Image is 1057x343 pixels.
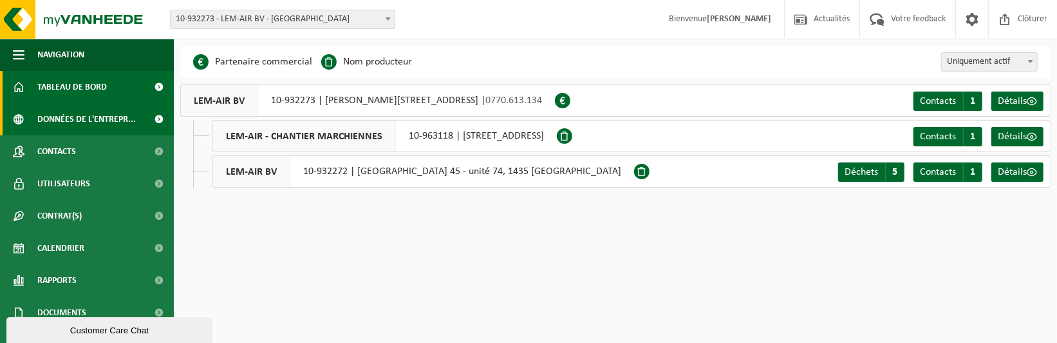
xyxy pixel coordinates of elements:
a: Déchets 5 [838,162,904,182]
span: Documents [37,297,86,329]
a: Contacts 1 [913,162,982,182]
span: Contacts [920,167,956,177]
span: Calendrier [37,232,84,264]
span: Détails [998,167,1027,177]
span: Données de l'entrepr... [37,103,136,135]
span: Détails [998,96,1027,106]
span: Uniquement actif [942,53,1037,71]
span: Contacts [37,135,76,168]
li: Partenaire commercial [193,52,312,72]
span: Utilisateurs [37,168,90,200]
span: 1 [963,127,982,146]
span: Contacts [920,132,956,142]
div: 10-963118 | [STREET_ADDRESS] [212,120,557,152]
span: 10-932273 - LEM-AIR BV - ANDERLECHT [170,10,395,29]
a: Détails [991,127,1043,146]
span: Rapports [37,264,77,297]
span: Uniquement actif [941,52,1038,72]
span: 10-932273 - LEM-AIR BV - ANDERLECHT [171,10,395,28]
a: Détails [991,92,1043,111]
span: 1 [963,162,982,182]
span: Déchets [845,167,878,177]
span: LEM-AIR BV [213,156,290,187]
a: Contacts 1 [913,127,982,146]
span: Tableau de bord [37,71,107,103]
a: Détails [991,162,1043,182]
span: 5 [885,162,904,182]
span: LEM-AIR BV [181,85,258,116]
a: Contacts 1 [913,92,982,111]
span: 0770.613.134 [485,95,542,106]
iframe: chat widget [6,315,215,343]
span: Contrat(s) [37,200,82,232]
span: Navigation [37,39,84,71]
li: Nom producteur [321,52,412,72]
span: LEM-AIR - CHANTIER MARCHIENNES [213,121,396,152]
span: Détails [998,132,1027,142]
strong: [PERSON_NAME] [707,14,771,24]
span: 1 [963,92,982,111]
div: 10-932273 | [PERSON_NAME][STREET_ADDRESS] | [180,84,555,117]
div: 10-932272 | [GEOGRAPHIC_DATA] 45 - unité 74, 1435 [GEOGRAPHIC_DATA] [212,155,634,188]
span: Contacts [920,96,956,106]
